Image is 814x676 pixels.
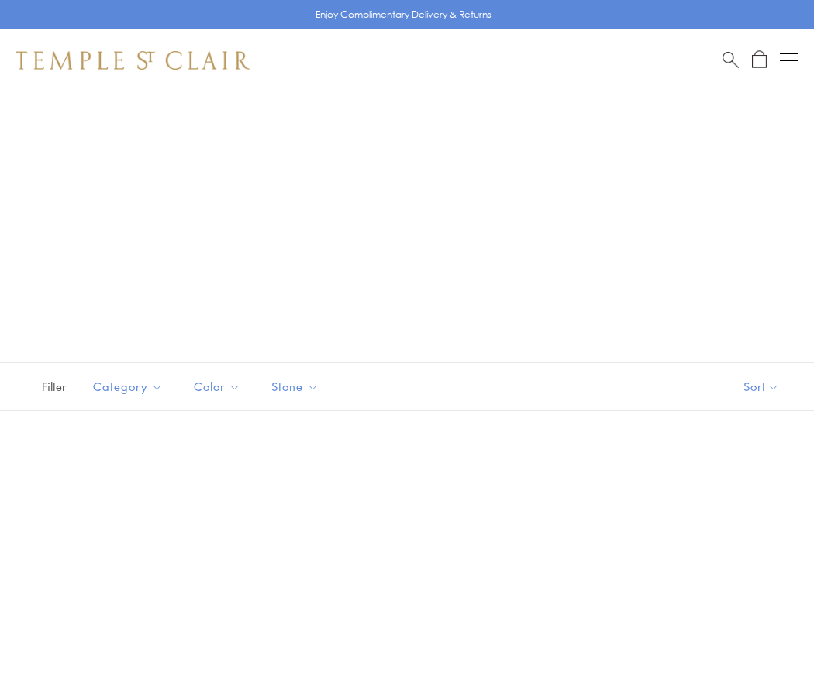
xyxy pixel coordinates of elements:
img: Temple St. Clair [16,51,250,70]
button: Show sort by [709,363,814,410]
span: Category [85,377,174,396]
button: Open navigation [780,51,798,70]
button: Stone [260,369,330,404]
button: Category [81,369,174,404]
button: Color [182,369,252,404]
a: Open Shopping Bag [752,50,767,70]
span: Color [186,377,252,396]
a: Search [723,50,739,70]
span: Stone [264,377,330,396]
p: Enjoy Complimentary Delivery & Returns [316,7,492,22]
